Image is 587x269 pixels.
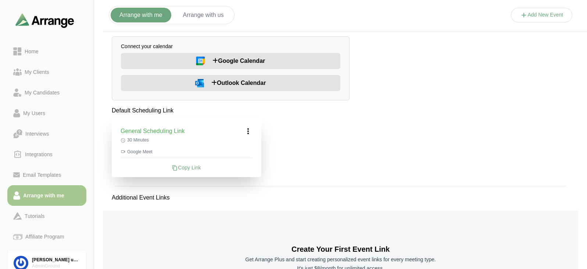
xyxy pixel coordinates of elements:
[245,244,436,254] h2: Create Your First Event Link
[121,75,340,91] button: Outlook Calendar
[7,226,86,247] a: Affiliate Program
[20,109,48,118] div: My Users
[7,62,86,82] a: My Clients
[103,184,178,211] p: Additional Event Links
[121,137,253,143] p: 30 Minutes
[22,129,52,138] div: Interviews
[121,53,340,69] button: Google Calendar
[245,256,436,263] p: Get Arrange Plus and start creating personalized event links for every meeting type.
[121,149,253,155] p: Google Meet
[211,79,266,87] span: Outlook Calendar
[15,13,74,28] img: arrangeai-name-small-logo.4d2b8aee.svg
[22,150,56,159] div: Integrations
[112,106,261,115] p: Default Scheduling Link
[121,127,185,136] h3: General Scheduling Link
[22,232,67,241] div: Affiliate Program
[174,8,233,22] button: Arrange with us
[22,68,52,76] div: My Clients
[32,257,80,263] div: [PERSON_NAME] user acc
[7,144,86,165] a: Integrations
[22,47,42,56] div: Home
[20,171,64,179] div: Email Templates
[212,57,265,65] span: Google Calendar
[121,43,340,50] p: Connect your calendar
[7,41,86,62] a: Home
[7,206,86,226] a: Tutorials
[22,212,47,220] div: Tutorials
[22,88,62,97] div: My Candidates
[7,103,86,123] a: My Users
[111,8,171,22] button: Arrange with me
[121,164,253,171] div: Copy Link
[7,82,86,103] a: My Candidates
[7,165,86,185] a: Email Templates
[7,123,86,144] a: Interviews
[20,191,67,200] div: Arrange with me
[7,185,86,206] a: Arrange with me
[511,8,573,22] button: Add New Event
